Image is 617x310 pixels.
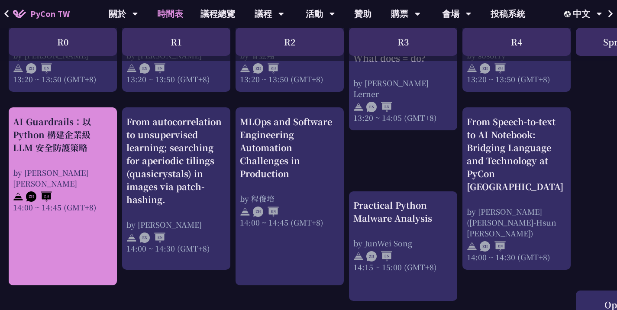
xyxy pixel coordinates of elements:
div: 14:15 ~ 15:00 (GMT+8) [353,262,453,272]
img: svg+xml;base64,PHN2ZyB4bWxucz0iaHR0cDovL3d3dy53My5vcmcvMjAwMC9zdmciIHdpZHRoPSIyNCIgaGVpZ2h0PSIyNC... [126,63,137,74]
img: ZHEN.371966e.svg [480,241,506,252]
img: svg+xml;base64,PHN2ZyB4bWxucz0iaHR0cDovL3d3dy53My5vcmcvMjAwMC9zdmciIHdpZHRoPSIyNCIgaGVpZ2h0PSIyNC... [467,63,477,74]
img: svg+xml;base64,PHN2ZyB4bWxucz0iaHR0cDovL3d3dy53My5vcmcvMjAwMC9zdmciIHdpZHRoPSIyNCIgaGVpZ2h0PSIyNC... [126,232,137,243]
img: ZHZH.38617ef.svg [26,191,52,202]
a: AI Guardrails：以 Python 構建企業級 LLM 安全防護策略 by [PERSON_NAME] [PERSON_NAME] 14:00 ~ 14:45 (GMT+8) [13,115,113,213]
span: PyCon TW [30,7,70,20]
img: Home icon of PyCon TW 2025 [13,10,26,18]
div: 13:20 ~ 13:50 (GMT+8) [126,74,226,84]
img: ZHEN.371966e.svg [26,63,52,74]
div: by [PERSON_NAME]([PERSON_NAME]-Hsun [PERSON_NAME]) [467,206,566,239]
div: MLOps and Software Engineering Automation Challenges in Production [240,115,339,180]
a: PyCon TW [4,3,78,25]
img: svg+xml;base64,PHN2ZyB4bWxucz0iaHR0cDovL3d3dy53My5vcmcvMjAwMC9zdmciIHdpZHRoPSIyNCIgaGVpZ2h0PSIyNC... [353,251,364,262]
div: by [PERSON_NAME] [PERSON_NAME] [13,167,113,189]
a: From Speech-to-text to AI Notebook: Bridging Language and Technology at PyCon [GEOGRAPHIC_DATA] b... [467,115,566,262]
img: svg+xml;base64,PHN2ZyB4bWxucz0iaHR0cDovL3d3dy53My5vcmcvMjAwMC9zdmciIHdpZHRoPSIyNCIgaGVpZ2h0PSIyNC... [467,241,477,252]
div: R1 [122,28,230,56]
a: From autocorrelation to unsupervised learning; searching for aperiodic tilings (quasicrystals) in... [126,115,226,254]
div: 14:00 ~ 14:30 (GMT+8) [126,243,226,254]
img: ENEN.5a408d1.svg [139,63,165,74]
div: 14:00 ~ 14:45 (GMT+8) [13,202,113,213]
a: Practical Python Malware Analysis by JunWei Song 14:15 ~ 15:00 (GMT+8) [353,199,453,272]
div: by 程俊培 [240,193,339,204]
div: AI Guardrails：以 Python 構建企業級 LLM 安全防護策略 [13,115,113,154]
div: R3 [349,28,457,56]
img: ZHEN.371966e.svg [366,251,392,262]
img: Locale Icon [564,11,573,17]
img: svg+xml;base64,PHN2ZyB4bWxucz0iaHR0cDovL3d3dy53My5vcmcvMjAwMC9zdmciIHdpZHRoPSIyNCIgaGVpZ2h0PSIyNC... [240,63,250,74]
img: svg+xml;base64,PHN2ZyB4bWxucz0iaHR0cDovL3d3dy53My5vcmcvMjAwMC9zdmciIHdpZHRoPSIyNCIgaGVpZ2h0PSIyNC... [13,191,23,202]
div: by [PERSON_NAME] [126,219,226,230]
div: 13:20 ~ 13:50 (GMT+8) [13,74,113,84]
div: 13:20 ~ 13:50 (GMT+8) [240,74,339,84]
img: svg+xml;base64,PHN2ZyB4bWxucz0iaHR0cDovL3d3dy53My5vcmcvMjAwMC9zdmciIHdpZHRoPSIyNCIgaGVpZ2h0PSIyNC... [240,207,250,217]
div: 14:00 ~ 14:45 (GMT+8) [240,217,339,228]
div: by [PERSON_NAME] Lerner [353,77,453,99]
div: 13:20 ~ 14:05 (GMT+8) [353,112,453,123]
div: From autocorrelation to unsupervised learning; searching for aperiodic tilings (quasicrystals) in... [126,115,226,206]
a: MLOps and Software Engineering Automation Challenges in Production by 程俊培 14:00 ~ 14:45 (GMT+8) [240,115,339,228]
img: ENEN.5a408d1.svg [139,232,165,243]
div: R0 [9,28,117,56]
img: ZHZH.38617ef.svg [480,63,506,74]
div: by JunWei Song [353,238,453,249]
div: From Speech-to-text to AI Notebook: Bridging Language and Technology at PyCon [GEOGRAPHIC_DATA] [467,115,566,193]
div: R2 [236,28,344,56]
div: Practical Python Malware Analysis [353,199,453,225]
div: R4 [462,28,571,56]
img: svg+xml;base64,PHN2ZyB4bWxucz0iaHR0cDovL3d3dy53My5vcmcvMjAwMC9zdmciIHdpZHRoPSIyNCIgaGVpZ2h0PSIyNC... [13,63,23,74]
img: ZHEN.371966e.svg [253,207,279,217]
img: svg+xml;base64,PHN2ZyB4bWxucz0iaHR0cDovL3d3dy53My5vcmcvMjAwMC9zdmciIHdpZHRoPSIyNCIgaGVpZ2h0PSIyNC... [353,101,364,112]
div: 13:20 ~ 13:50 (GMT+8) [467,74,566,84]
img: ENEN.5a408d1.svg [366,101,392,112]
div: 14:00 ~ 14:30 (GMT+8) [467,252,566,262]
img: ZHZH.38617ef.svg [253,63,279,74]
